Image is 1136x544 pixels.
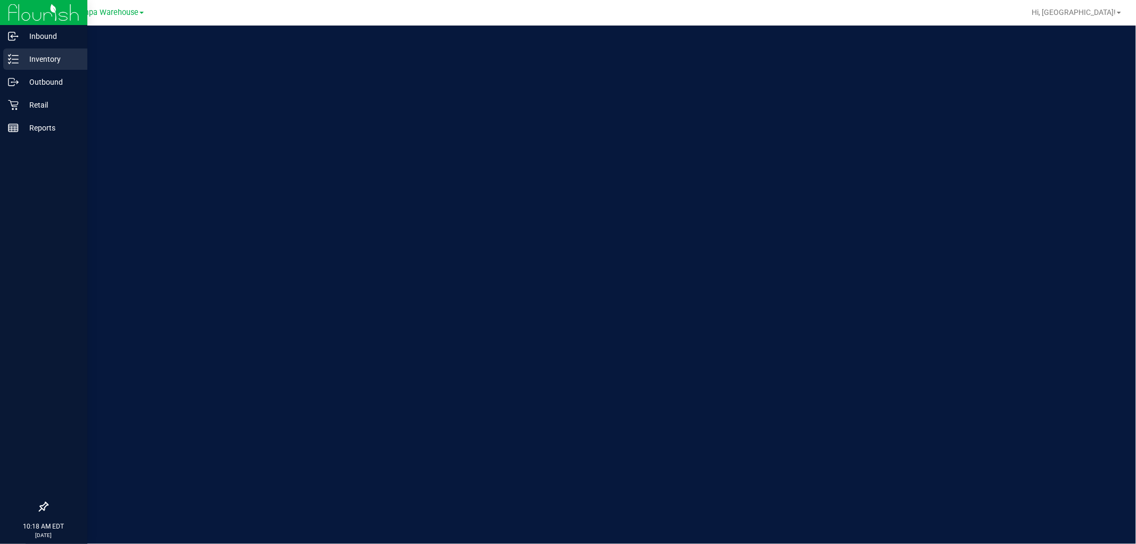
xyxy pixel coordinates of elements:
p: Reports [19,121,83,134]
p: Inventory [19,53,83,66]
p: Inbound [19,30,83,43]
p: [DATE] [5,531,83,539]
inline-svg: Outbound [8,77,19,87]
inline-svg: Inventory [8,54,19,64]
p: Outbound [19,76,83,88]
span: Hi, [GEOGRAPHIC_DATA]! [1032,8,1116,17]
inline-svg: Retail [8,100,19,110]
p: 10:18 AM EDT [5,522,83,531]
span: Tampa Warehouse [73,8,138,17]
inline-svg: Reports [8,123,19,133]
inline-svg: Inbound [8,31,19,42]
p: Retail [19,99,83,111]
